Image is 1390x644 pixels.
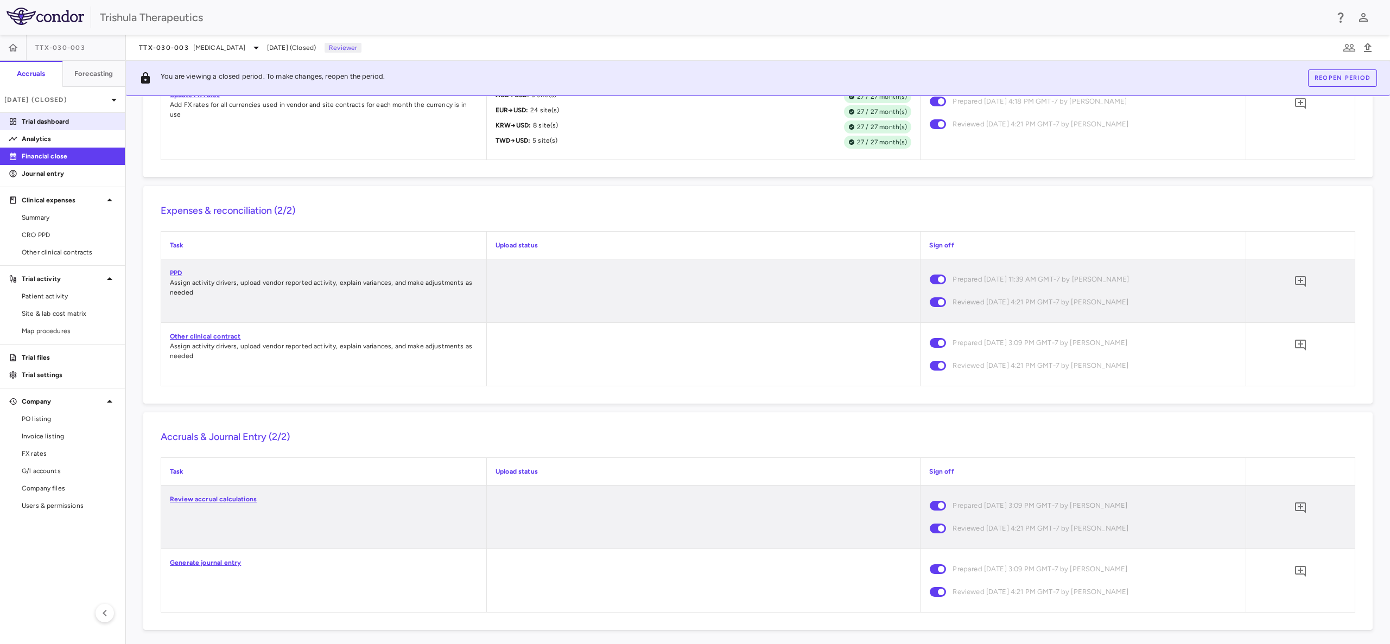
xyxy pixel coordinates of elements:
span: Other clinical contracts [22,247,116,257]
a: Other clinical contract [170,333,240,340]
span: KRW → USD : [496,122,531,129]
span: [MEDICAL_DATA] [193,43,245,53]
button: Reopen period [1308,69,1377,87]
p: Upload status [496,240,912,250]
h6: Forecasting [74,69,113,79]
span: Reviewed [DATE] 4:21 PM GMT-7 by [PERSON_NAME] [953,118,1128,130]
p: [DATE] (Closed) [4,95,107,105]
h6: Accruals & Journal Entry (2/2) [161,430,1355,444]
span: Invoice listing [22,431,116,441]
span: Patient activity [22,291,116,301]
p: Company [22,397,103,406]
p: Task [170,240,478,250]
button: Add comment [1291,94,1310,113]
img: logo-full-BYUhSk78.svg [7,8,84,25]
p: You are viewing a closed period. To make changes, reopen the period. [161,72,385,85]
p: Trial dashboard [22,117,116,126]
span: Reviewed [DATE] 4:21 PM GMT-7 by [PERSON_NAME] [953,586,1128,598]
span: Reviewed [DATE] 4:21 PM GMT-7 by [PERSON_NAME] [953,522,1128,534]
span: Company files [22,483,116,493]
button: Add comment [1291,562,1310,581]
svg: Add comment [1294,501,1307,514]
h6: Accruals [17,69,45,79]
span: Prepared [DATE] 3:09 PM GMT-7 by [PERSON_NAME] [953,337,1127,349]
button: Add comment [1291,272,1310,291]
p: Reviewer [325,43,361,53]
span: 27 / 27 month(s) [853,137,911,147]
span: 8 site(s) [531,122,558,129]
span: Site & lab cost matrix [22,309,116,318]
span: Map procedures [22,326,116,336]
a: Review accrual calculations [170,495,257,503]
button: Add comment [1291,336,1310,354]
span: 27 / 27 month(s) [853,92,911,101]
span: FX rates [22,449,116,458]
p: Journal entry [22,169,116,178]
span: Users & permissions [22,501,116,511]
span: Prepared [DATE] 3:09 PM GMT-7 by [PERSON_NAME] [953,563,1127,575]
span: [DATE] (Closed) [267,43,316,53]
p: Financial close [22,151,116,161]
span: Assign activity drivers, upload vendor reported activity, explain variances, and make adjustments... [170,342,472,360]
span: 24 site(s) [528,106,560,114]
p: Sign off [929,467,1237,476]
span: EUR → USD : [496,106,528,114]
p: Task [170,467,478,476]
span: 27 / 27 month(s) [853,107,911,117]
span: PO listing [22,414,116,424]
svg: Add comment [1294,565,1307,578]
span: Add FX rates for all currencies used in vendor and site contracts for each month the currency is ... [170,101,467,118]
p: Trial activity [22,274,103,284]
p: Sign off [929,240,1237,250]
svg: Add comment [1294,339,1307,352]
span: Assign activity drivers, upload vendor reported activity, explain variances, and make adjustments... [170,279,472,296]
span: TTX-030-003 [139,43,189,52]
a: PPD [170,269,182,277]
a: Generate journal entry [170,559,241,566]
span: G/l accounts [22,466,116,476]
span: 5 site(s) [530,137,557,144]
span: Summary [22,213,116,222]
p: Analytics [22,134,116,144]
button: Add comment [1291,499,1310,517]
span: CRO PPD [22,230,116,240]
div: Trishula Therapeutics [100,9,1327,25]
span: Reviewed [DATE] 4:21 PM GMT-7 by [PERSON_NAME] [953,296,1128,308]
span: 27 / 27 month(s) [853,122,911,132]
p: Trial settings [22,370,116,380]
p: Trial files [22,353,116,362]
span: TWD → USD : [496,137,530,144]
h6: Expenses & reconciliation (2/2) [161,203,1355,218]
p: Clinical expenses [22,195,103,205]
svg: Add comment [1294,275,1307,288]
span: Prepared [DATE] 3:09 PM GMT-7 by [PERSON_NAME] [953,500,1127,512]
span: TTX-030-003 [35,43,85,52]
p: Upload status [496,467,912,476]
svg: Add comment [1294,97,1307,110]
span: Prepared [DATE] 11:39 AM GMT-7 by [PERSON_NAME] [953,273,1129,285]
span: Reviewed [DATE] 4:21 PM GMT-7 by [PERSON_NAME] [953,360,1128,372]
span: Prepared [DATE] 4:18 PM GMT-7 by [PERSON_NAME] [953,95,1127,107]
